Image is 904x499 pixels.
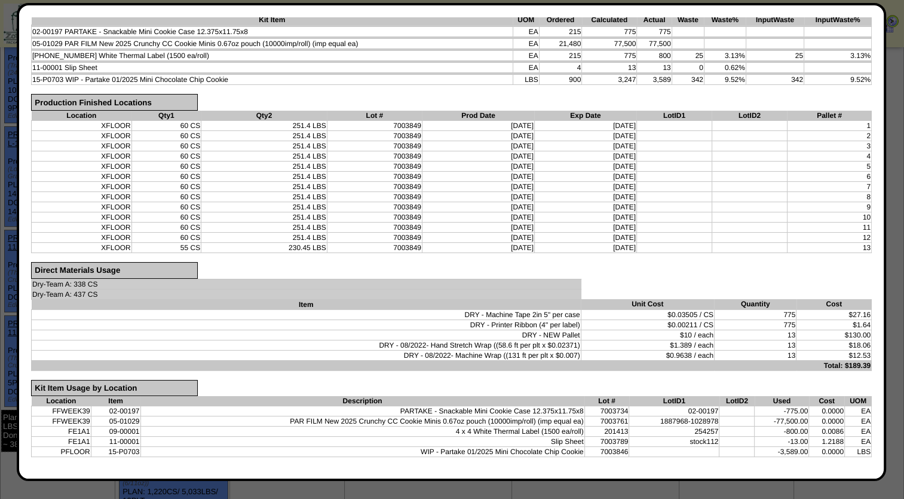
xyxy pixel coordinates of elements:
td: 77,500 [582,39,637,49]
td: PAR FILM New 2025 Crunchy CC Cookie Minis 0.67oz pouch (10000imp/roll) (imp equal ea) [140,416,584,427]
td: 775 [637,27,672,37]
td: Total: $189.39 [32,360,872,370]
td: 254257 [629,427,719,437]
td: 02-00197 [629,406,719,416]
td: 3 [787,141,871,151]
td: 13 [714,340,796,350]
td: 7003849 [327,212,422,222]
td: [DATE] [422,212,534,222]
th: Kit Item [32,15,513,25]
td: 775 [714,309,796,320]
td: 77,500 [637,39,672,49]
th: Ordered [539,15,582,25]
td: $0.9638 / each [581,350,714,360]
td: $130.00 [796,330,872,340]
td: EA [844,427,871,437]
td: 60 CS [131,181,201,191]
th: Cost [796,299,872,309]
td: 7003849 [327,141,422,151]
td: [DATE] [534,181,636,191]
td: XFLOOR [32,222,132,232]
td: 7003761 [584,416,629,427]
td: 251.4 LBS [201,171,327,181]
th: Prod Date [422,111,534,121]
td: 25 [672,51,704,61]
td: 251.4 LBS [201,191,327,202]
div: Production Finished Locations [31,94,198,111]
td: 0.0000 [809,416,845,427]
td: 7003734 [584,406,629,416]
th: Qty1 [131,111,201,121]
td: $0.00211 / CS [581,320,714,330]
td: 10 [787,212,871,222]
th: LotID1 [629,396,719,406]
td: 215 [539,27,582,37]
td: XFLOOR [32,161,132,171]
td: 7003849 [327,171,422,181]
td: [DATE] [534,151,636,161]
td: [DATE] [534,191,636,202]
td: [DATE] [422,222,534,232]
td: 9.52% [804,75,872,85]
td: FE1A1 [32,437,91,447]
td: 8 [787,191,871,202]
td: 4 [539,63,582,73]
td: Slip Sheet [140,437,584,447]
th: Used [755,396,809,406]
td: 775 [714,320,796,330]
td: 5 [787,161,871,171]
td: 251.4 LBS [201,130,327,141]
th: UOM [844,396,871,406]
th: UOM [513,15,539,25]
td: [DATE] [422,141,534,151]
td: 13 [714,330,796,340]
td: Dry-Team A: 338 CS [32,279,581,289]
td: 7003849 [327,232,422,242]
td: 3,247 [582,75,637,85]
td: 11-00001 [91,437,140,447]
td: [DATE] [422,171,534,181]
td: [DATE] [422,130,534,141]
td: XFLOOR [32,181,132,191]
th: Unit Cost [581,299,714,309]
td: 251.4 LBS [201,232,327,242]
td: [DATE] [534,242,636,252]
td: [DATE] [422,232,534,242]
td: 215 [539,51,582,61]
td: EA [513,63,539,73]
td: $27.16 [796,309,872,320]
td: XFLOOR [32,202,132,212]
td: EA [844,406,871,416]
td: $18.06 [796,340,872,350]
td: [DATE] [534,130,636,141]
td: LBS [513,75,539,85]
td: 251.4 LBS [201,222,327,232]
th: Quantity [714,299,796,309]
td: [DATE] [534,161,636,171]
td: 55 CS [131,242,201,252]
td: 60 CS [131,130,201,141]
td: 60 CS [131,161,201,171]
td: 3.13% [704,51,746,61]
th: Lot # [327,111,422,121]
td: -77,500.00 [755,416,809,427]
td: XFLOOR [32,141,132,151]
td: [DATE] [422,202,534,212]
th: Description [140,396,584,406]
td: 7003849 [327,120,422,130]
th: Actual [637,15,672,25]
td: [DATE] [422,242,534,252]
td: EA [844,437,871,447]
td: 7003849 [327,181,422,191]
td: 60 CS [131,222,201,232]
th: Waste% [704,15,746,25]
td: stock112 [629,437,719,447]
td: 05-01029 PAR FILM New 2025 Crunchy CC Cookie Minis 0.67oz pouch (10000imp/roll) (imp equal ea) [32,39,513,49]
td: [DATE] [422,151,534,161]
td: EA [844,416,871,427]
td: XFLOOR [32,151,132,161]
td: 60 CS [131,120,201,130]
td: EA [513,39,539,49]
td: 230.45 LBS [201,242,327,252]
th: Exp Date [534,111,636,121]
